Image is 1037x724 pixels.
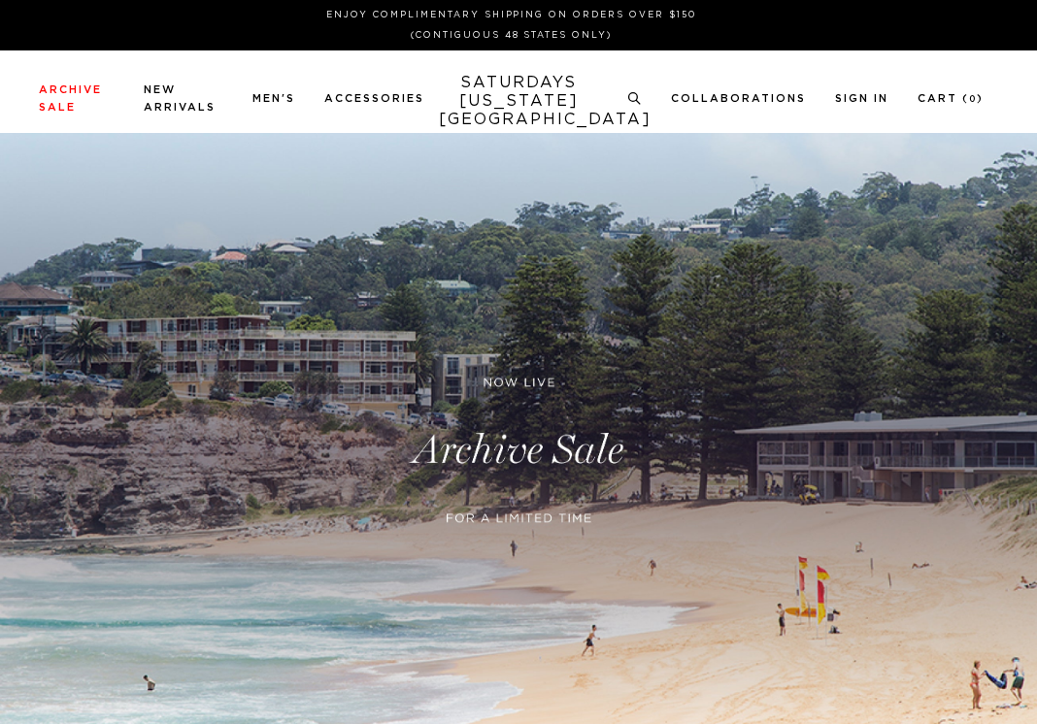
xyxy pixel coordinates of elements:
[439,74,599,129] a: SATURDAYS[US_STATE][GEOGRAPHIC_DATA]
[144,84,216,113] a: New Arrivals
[47,28,976,43] p: (Contiguous 48 States Only)
[671,93,806,104] a: Collaborations
[835,93,888,104] a: Sign In
[324,93,424,104] a: Accessories
[969,95,977,104] small: 0
[47,8,976,22] p: Enjoy Complimentary Shipping on Orders Over $150
[252,93,295,104] a: Men's
[918,93,984,104] a: Cart (0)
[39,84,102,113] a: Archive Sale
